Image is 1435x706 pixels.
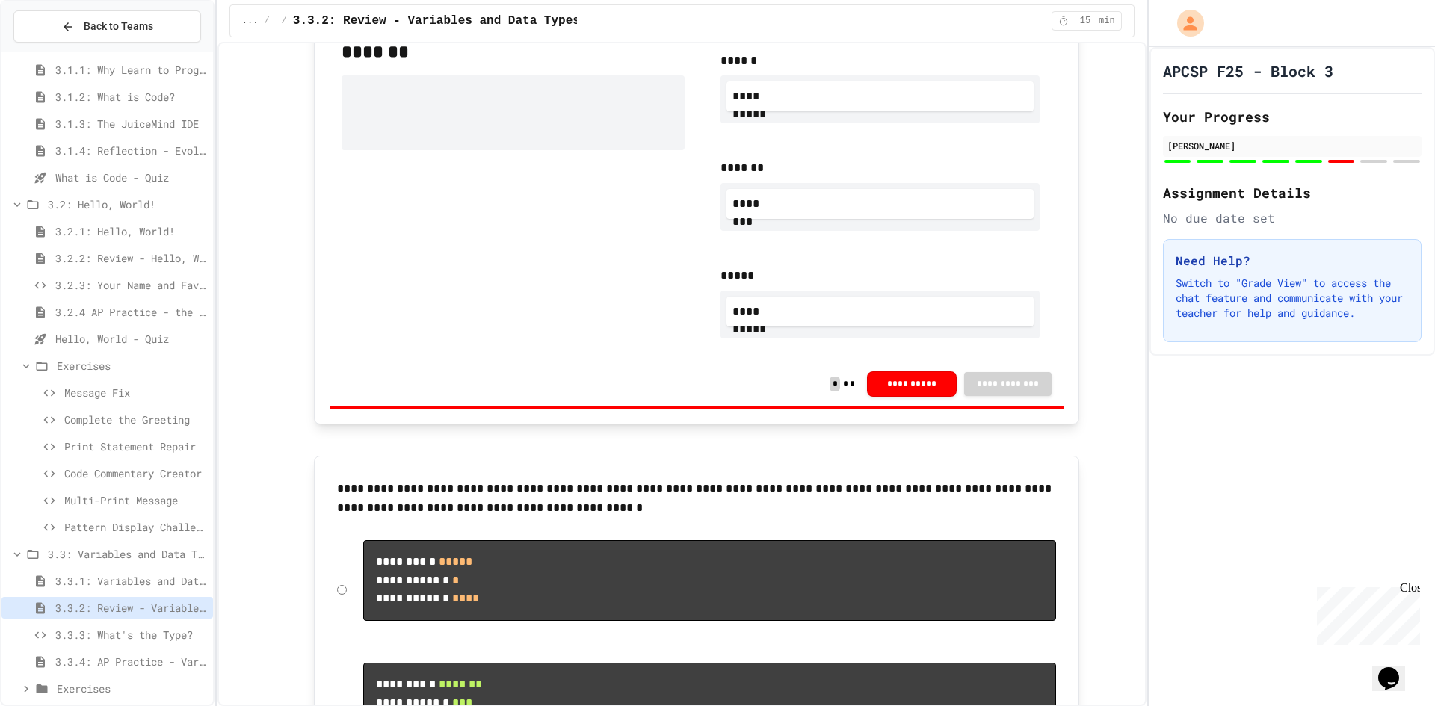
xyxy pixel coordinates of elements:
[1163,209,1422,227] div: No due date set
[55,116,207,131] span: 3.1.3: The JuiceMind IDE
[1176,276,1409,321] p: Switch to "Grade View" to access the chat feature and communicate with your teacher for help and ...
[55,573,207,589] span: 3.3.1: Variables and Data Types
[64,492,207,508] span: Multi-Print Message
[1163,106,1422,127] h2: Your Progress
[57,358,207,374] span: Exercises
[55,223,207,239] span: 3.2.1: Hello, World!
[13,10,201,43] button: Back to Teams
[55,89,207,105] span: 3.1.2: What is Code?
[1163,61,1333,81] h1: APCSP F25 - Block 3
[1372,646,1420,691] iframe: chat widget
[1167,139,1417,152] div: [PERSON_NAME]
[1099,15,1115,27] span: min
[1163,182,1422,203] h2: Assignment Details
[64,465,207,481] span: Code Commentary Creator
[55,170,207,185] span: What is Code - Quiz
[55,304,207,320] span: 3.2.4 AP Practice - the DISPLAY Procedure
[6,6,103,95] div: Chat with us now!Close
[84,19,153,34] span: Back to Teams
[282,15,287,27] span: /
[64,385,207,400] span: Message Fix
[55,654,207,669] span: 3.3.4: AP Practice - Variables
[55,143,207,158] span: 3.1.4: Reflection - Evolving Technology
[1176,252,1409,270] h3: Need Help?
[293,12,580,30] span: 3.3.2: Review - Variables and Data Types
[55,331,207,347] span: Hello, World - Quiz
[264,15,269,27] span: /
[55,62,207,78] span: 3.1.1: Why Learn to Program?
[55,627,207,642] span: 3.3.3: What's the Type?
[57,681,207,696] span: Exercises
[64,439,207,454] span: Print Statement Repair
[1161,6,1208,40] div: My Account
[55,250,207,266] span: 3.2.2: Review - Hello, World!
[1073,15,1097,27] span: 15
[48,196,207,212] span: 3.2: Hello, World!
[64,519,207,535] span: Pattern Display Challenge
[242,15,259,27] span: ...
[64,412,207,427] span: Complete the Greeting
[55,277,207,293] span: 3.2.3: Your Name and Favorite Movie
[1311,581,1420,645] iframe: chat widget
[55,600,207,616] span: 3.3.2: Review - Variables and Data Types
[48,546,207,562] span: 3.3: Variables and Data Types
